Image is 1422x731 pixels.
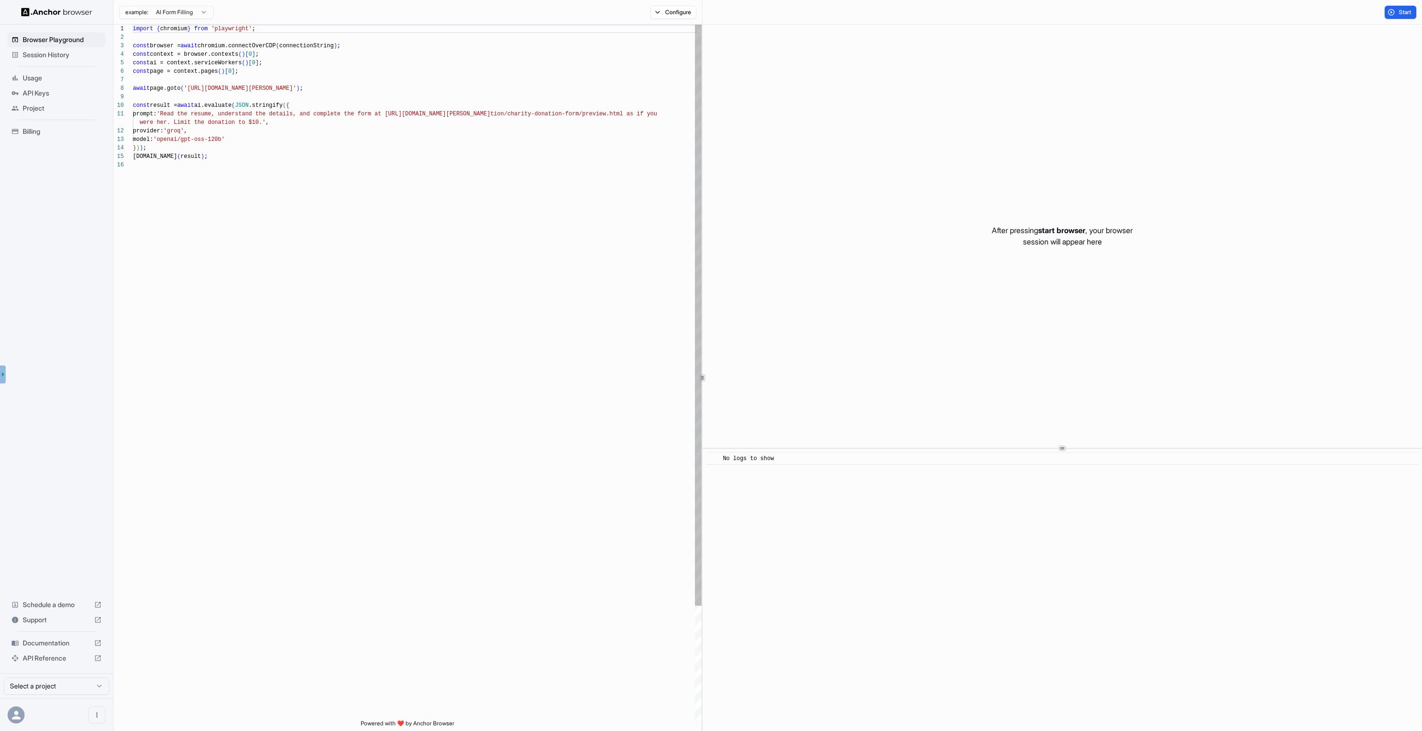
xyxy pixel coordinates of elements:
[133,43,150,49] span: const
[201,153,204,160] span: )
[204,153,208,160] span: ;
[242,51,245,58] span: )
[184,128,187,134] span: ,
[490,111,657,117] span: tion/charity-donation-form/preview.html as if you
[8,70,105,86] div: Usage
[164,128,184,134] span: 'groq'
[113,50,124,59] div: 4
[252,51,255,58] span: ]
[23,127,102,136] span: Billing
[160,26,188,32] span: chromium
[255,60,259,66] span: ]
[150,43,181,49] span: browser =
[361,720,454,731] span: Powered with ❤️ by Anchor Browser
[133,85,150,92] span: await
[327,111,490,117] span: lete the form at [URL][DOMAIN_NAME][PERSON_NAME]
[113,127,124,135] div: 12
[133,26,153,32] span: import
[113,59,124,67] div: 5
[8,86,105,101] div: API Keys
[23,653,90,663] span: API Reference
[255,51,259,58] span: ;
[150,51,238,58] span: context = browser.contexts
[133,60,150,66] span: const
[252,26,255,32] span: ;
[23,50,102,60] span: Session History
[150,60,242,66] span: ai = context.serviceWorkers
[228,68,232,75] span: 0
[139,119,265,126] span: were her. Limit the donation to $10.'
[23,104,102,113] span: Project
[249,60,252,66] span: [
[23,73,102,83] span: Usage
[113,101,124,110] div: 10
[286,102,289,109] span: {
[300,85,303,92] span: ;
[181,85,184,92] span: (
[113,84,124,93] div: 8
[150,68,218,75] span: page = context.pages
[23,88,102,98] span: API Keys
[133,153,177,160] span: [DOMAIN_NAME]
[296,85,300,92] span: )
[113,135,124,144] div: 13
[177,102,194,109] span: await
[8,101,105,116] div: Project
[187,26,191,32] span: }
[113,25,124,33] div: 1
[279,43,334,49] span: connectionString
[8,32,105,47] div: Browser Playground
[177,153,181,160] span: (
[245,51,249,58] span: [
[245,60,249,66] span: )
[225,68,228,75] span: [
[238,51,242,58] span: (
[23,35,102,44] span: Browser Playground
[143,145,147,151] span: ;
[8,635,105,651] div: Documentation
[8,124,105,139] div: Billing
[8,612,105,627] div: Support
[242,60,245,66] span: (
[125,9,148,16] span: example:
[181,43,198,49] span: await
[133,111,156,117] span: prompt:
[8,47,105,62] div: Session History
[113,152,124,161] div: 15
[252,60,255,66] span: 0
[711,454,716,463] span: ​
[334,43,337,49] span: )
[249,51,252,58] span: 0
[1399,9,1412,16] span: Start
[8,597,105,612] div: Schedule a demo
[249,102,283,109] span: .stringify
[113,110,124,118] div: 11
[992,225,1133,247] p: After pressing , your browser session will appear here
[221,68,225,75] span: )
[113,67,124,76] div: 6
[150,85,181,92] span: page.goto
[723,455,774,462] span: No logs to show
[283,102,286,109] span: (
[23,615,90,625] span: Support
[156,111,327,117] span: 'Read the resume, understand the details, and comp
[23,600,90,609] span: Schedule a demo
[650,6,696,19] button: Configure
[139,145,143,151] span: )
[198,43,276,49] span: chromium.connectOverCDP
[150,102,177,109] span: result =
[8,651,105,666] div: API Reference
[194,26,208,32] span: from
[133,128,164,134] span: provider:
[181,153,201,160] span: result
[266,119,269,126] span: ,
[133,68,150,75] span: const
[235,68,238,75] span: ;
[156,26,160,32] span: {
[232,68,235,75] span: ]
[1038,226,1085,235] span: start browser
[194,102,232,109] span: ai.evaluate
[113,76,124,84] div: 7
[133,145,136,151] span: }
[136,145,139,151] span: )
